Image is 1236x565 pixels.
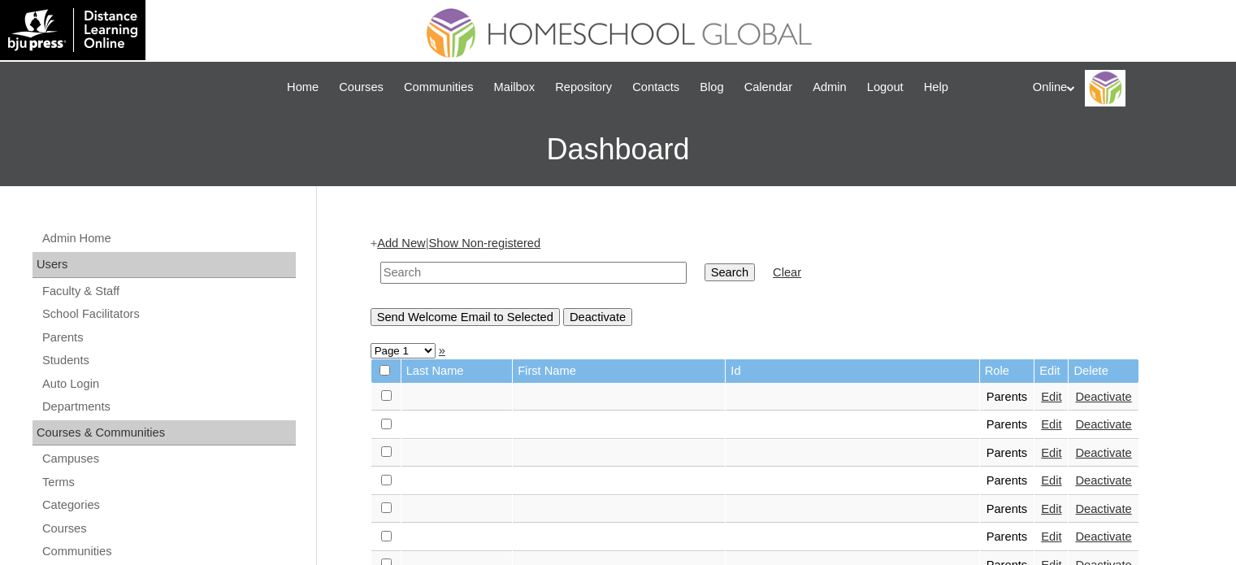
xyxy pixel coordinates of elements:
a: Deactivate [1075,390,1131,403]
span: Contacts [632,78,679,97]
td: Last Name [401,359,513,383]
a: Deactivate [1075,530,1131,543]
a: Help [916,78,956,97]
a: Admin [804,78,855,97]
img: Online Academy [1085,70,1125,106]
a: Contacts [624,78,687,97]
div: Courses & Communities [33,420,296,446]
div: + | [371,235,1175,325]
td: Id [726,359,978,383]
a: Parents [41,328,296,348]
td: Edit [1034,359,1068,383]
a: Terms [41,472,296,493]
a: Edit [1041,418,1061,431]
a: Show Non-registered [428,237,540,250]
a: Repository [547,78,620,97]
span: Courses [339,78,384,97]
span: Logout [867,78,904,97]
span: Repository [555,78,612,97]
a: School Facilitators [41,304,296,324]
a: Courses [41,519,296,539]
a: Auto Login [41,374,296,394]
a: Deactivate [1075,418,1131,431]
input: Search [380,262,687,284]
div: Online [1033,70,1220,106]
a: Calendar [736,78,800,97]
a: Faculty & Staff [41,281,296,302]
span: Communities [404,78,474,97]
a: Courses [331,78,392,97]
td: Parents [980,524,1034,551]
a: Deactivate [1075,502,1131,515]
a: » [439,344,445,357]
td: Parents [980,411,1034,439]
a: Logout [859,78,912,97]
a: Add New [377,237,425,250]
span: Calendar [744,78,792,97]
a: Admin Home [41,228,296,249]
span: Blog [700,78,723,97]
a: Communities [396,78,482,97]
td: Parents [980,467,1034,495]
a: Blog [692,78,731,97]
td: Delete [1069,359,1138,383]
a: Campuses [41,449,296,469]
td: First Name [513,359,725,383]
a: Deactivate [1075,446,1131,459]
img: logo-white.png [8,8,137,52]
a: Mailbox [486,78,544,97]
input: Search [705,263,755,281]
a: Departments [41,397,296,417]
a: Edit [1041,502,1061,515]
span: Mailbox [494,78,536,97]
a: Communities [41,541,296,562]
a: Edit [1041,530,1061,543]
td: Parents [980,496,1034,524]
div: Users [33,252,296,278]
td: Role [980,359,1034,383]
input: Deactivate [563,308,632,326]
a: Edit [1041,390,1061,403]
input: Send Welcome Email to Selected [371,308,560,326]
td: Parents [980,384,1034,411]
a: Students [41,350,296,371]
a: Edit [1041,474,1061,487]
a: Clear [773,266,801,279]
span: Home [287,78,319,97]
span: Help [924,78,948,97]
a: Home [279,78,327,97]
a: Edit [1041,446,1061,459]
a: Deactivate [1075,474,1131,487]
h3: Dashboard [8,113,1228,186]
span: Admin [813,78,847,97]
a: Categories [41,495,296,515]
td: Parents [980,440,1034,467]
